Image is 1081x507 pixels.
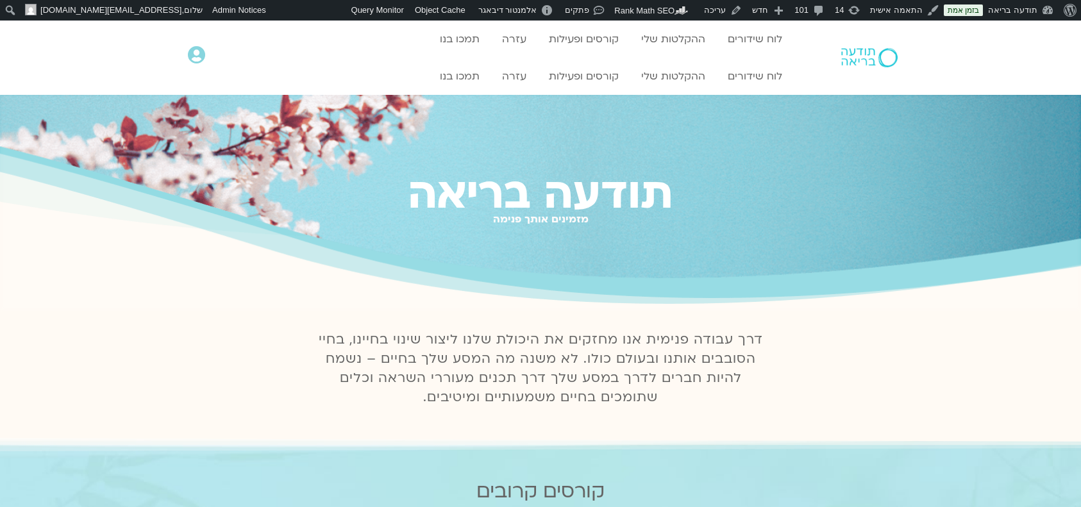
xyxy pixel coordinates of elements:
[433,64,486,88] a: תמכו בנו
[721,64,789,88] a: לוח שידורים
[141,480,940,503] h2: קורסים קרובים
[542,27,625,51] a: קורסים ופעילות
[614,6,675,15] span: Rank Math SEO
[496,27,533,51] a: עזרה
[433,27,486,51] a: תמכו בנו
[721,27,789,51] a: לוח שידורים
[496,64,533,88] a: עזרה
[311,330,770,407] p: דרך עבודה פנימית אנו מחזקים את היכולת שלנו ליצור שינוי בחיינו, בחיי הסובבים אותנו ובעולם כולו. לא...
[542,64,625,88] a: קורסים ופעילות
[635,27,712,51] a: ההקלטות שלי
[944,4,983,16] a: בזמן אמת
[841,48,898,67] img: תודעה בריאה
[40,5,181,15] span: [EMAIL_ADDRESS][DOMAIN_NAME]
[635,64,712,88] a: ההקלטות שלי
